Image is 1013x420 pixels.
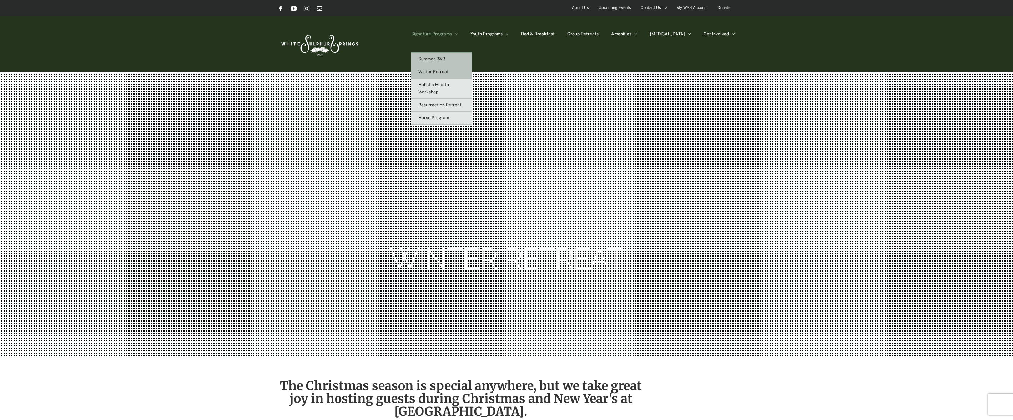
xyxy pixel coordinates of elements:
[567,32,599,36] span: Group Retreats
[411,16,458,52] a: Signature Programs
[704,32,729,36] span: Get Involved
[418,69,449,74] span: Winter Retreat
[278,379,644,418] h2: The Christmas season is special anywhere, but we take great joy in hosting guests during Christma...
[650,32,685,36] span: [MEDICAL_DATA]
[278,27,360,61] img: White Sulphur Springs Logo
[418,56,445,61] span: Summer R&R
[567,16,599,52] a: Group Retreats
[521,16,555,52] a: Bed & Breakfast
[390,251,623,267] rs-layer: Winter Retreat
[411,99,472,112] a: Resurrection Retreat
[521,32,555,36] span: Bed & Breakfast
[418,115,449,120] span: Horse Program
[418,102,462,107] span: Resurrection Retreat
[599,2,631,13] span: Upcoming Events
[411,66,472,79] a: Winter Retreat
[641,2,661,13] span: Contact Us
[611,32,631,36] span: Amenities
[611,16,637,52] a: Amenities
[676,2,708,13] span: My WSS Account
[418,82,449,95] span: Holistic Health Workshop
[411,79,472,99] a: Holistic Health Workshop
[470,16,509,52] a: Youth Programs
[572,2,589,13] span: About Us
[411,16,735,52] nav: Main Menu
[411,53,472,66] a: Summer R&R
[650,16,691,52] a: [MEDICAL_DATA]
[411,112,472,125] a: Horse Program
[470,32,503,36] span: Youth Programs
[717,2,730,13] span: Donate
[411,32,452,36] span: Signature Programs
[704,16,735,52] a: Get Involved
